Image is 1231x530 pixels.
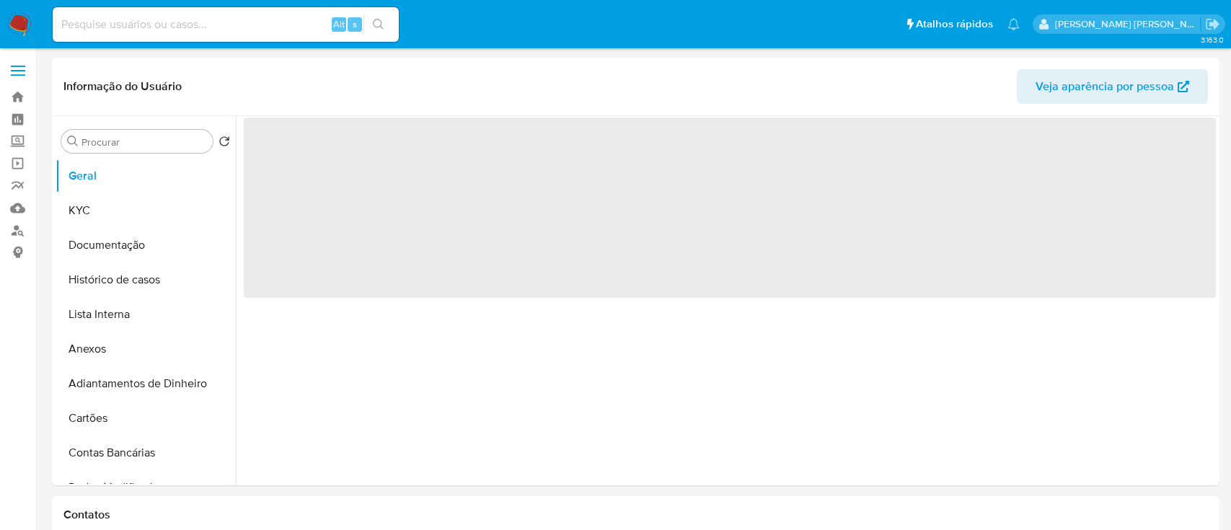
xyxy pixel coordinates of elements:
span: Atalhos rápidos [916,17,993,32]
button: Lista Interna [56,297,236,332]
button: Cartões [56,401,236,436]
button: KYC [56,193,236,228]
span: ‌ [244,118,1216,298]
a: Sair [1205,17,1220,32]
button: Retornar ao pedido padrão [219,136,230,151]
span: Alt [333,17,345,31]
button: Contas Bancárias [56,436,236,470]
button: Dados Modificados [56,470,236,505]
button: search-icon [363,14,393,35]
button: Veja aparência por pessoa [1017,69,1208,104]
button: Geral [56,159,236,193]
h1: Contatos [63,508,1208,522]
p: anna.almeida@mercadopago.com.br [1055,17,1201,31]
button: Histórico de casos [56,262,236,297]
input: Procurar [81,136,207,149]
button: Documentação [56,228,236,262]
span: s [353,17,357,31]
input: Pesquise usuários ou casos... [53,15,399,34]
span: Veja aparência por pessoa [1036,69,1174,104]
h1: Informação do Usuário [63,79,182,94]
a: Notificações [1007,18,1020,30]
button: Adiantamentos de Dinheiro [56,366,236,401]
button: Anexos [56,332,236,366]
button: Procurar [67,136,79,147]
